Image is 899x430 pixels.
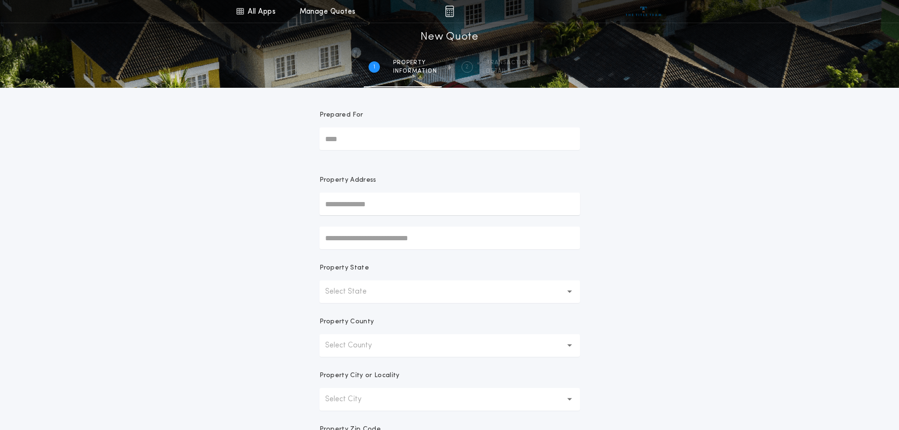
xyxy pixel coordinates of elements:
button: Select City [319,388,580,411]
p: Property City or Locality [319,371,400,380]
input: Prepared For [319,127,580,150]
h2: 2 [465,63,469,71]
span: Transaction [486,59,531,67]
span: Property [393,59,437,67]
span: information [393,67,437,75]
img: vs-icon [626,7,661,16]
span: details [486,67,531,75]
h2: 1 [373,63,375,71]
h1: New Quote [420,30,478,45]
button: Select County [319,334,580,357]
p: Property Address [319,176,580,185]
img: img [445,6,454,17]
p: Prepared For [319,110,363,120]
button: Select State [319,280,580,303]
p: Select County [325,340,387,351]
p: Property State [319,263,369,273]
p: Select State [325,286,382,297]
p: Property County [319,317,374,327]
p: Select City [325,394,377,405]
